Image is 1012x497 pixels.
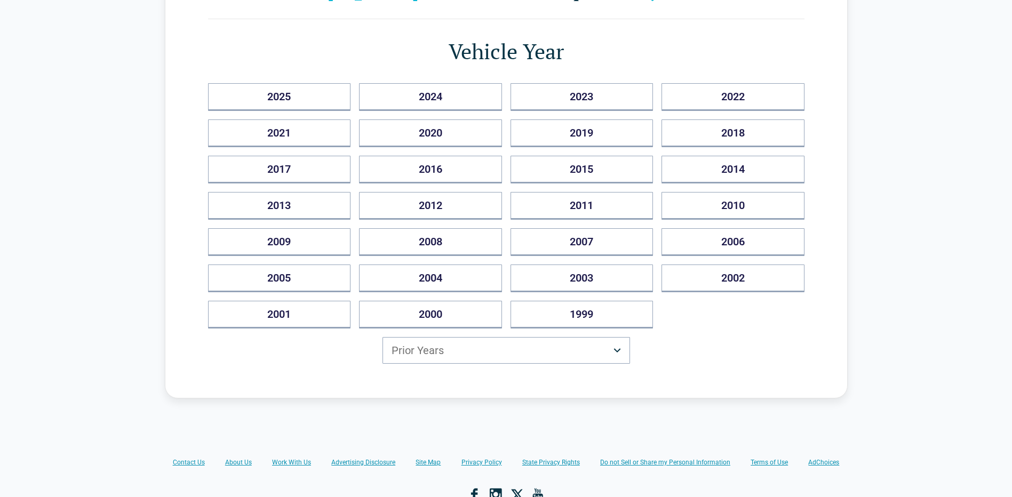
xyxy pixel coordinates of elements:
[522,458,580,467] a: State Privacy Rights
[662,264,804,292] button: 2002
[383,337,630,364] button: Prior Years
[208,264,351,292] button: 2005
[225,458,252,467] a: About Us
[662,192,804,220] button: 2010
[208,83,351,111] button: 2025
[359,301,502,328] button: 2000
[461,458,502,467] a: Privacy Policy
[208,119,351,147] button: 2021
[662,156,804,183] button: 2014
[662,83,804,111] button: 2022
[511,228,654,256] button: 2007
[808,458,839,467] a: AdChoices
[511,301,654,328] button: 1999
[662,119,804,147] button: 2018
[208,36,804,66] h1: Vehicle Year
[173,458,205,467] a: Contact Us
[511,83,654,111] button: 2023
[751,458,788,467] a: Terms of Use
[331,458,395,467] a: Advertising Disclosure
[208,156,351,183] button: 2017
[359,264,502,292] button: 2004
[359,228,502,256] button: 2008
[272,458,311,467] a: Work With Us
[511,119,654,147] button: 2019
[511,192,654,220] button: 2011
[359,156,502,183] button: 2016
[359,83,502,111] button: 2024
[662,228,804,256] button: 2006
[416,458,441,467] a: Site Map
[600,458,730,467] a: Do not Sell or Share my Personal Information
[208,228,351,256] button: 2009
[359,119,502,147] button: 2020
[359,192,502,220] button: 2012
[208,301,351,328] button: 2001
[511,264,654,292] button: 2003
[208,192,351,220] button: 2013
[511,156,654,183] button: 2015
